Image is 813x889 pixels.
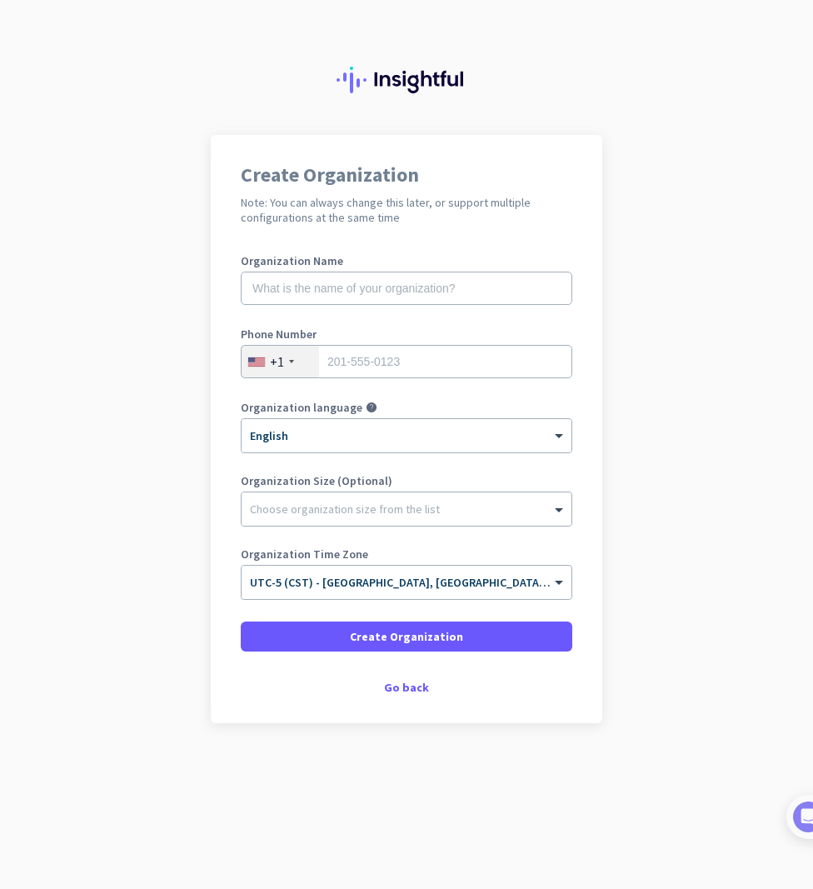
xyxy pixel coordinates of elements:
[350,628,463,645] span: Create Organization
[241,475,572,487] label: Organization Size (Optional)
[337,67,476,93] img: Insightful
[241,402,362,413] label: Organization language
[241,195,572,225] h2: Note: You can always change this later, or support multiple configurations at the same time
[241,548,572,560] label: Organization Time Zone
[241,328,572,340] label: Phone Number
[366,402,377,413] i: help
[241,345,572,378] input: 201-555-0123
[241,682,572,693] div: Go back
[241,165,572,185] h1: Create Organization
[241,622,572,652] button: Create Organization
[241,255,572,267] label: Organization Name
[241,272,572,305] input: What is the name of your organization?
[270,353,284,370] div: +1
